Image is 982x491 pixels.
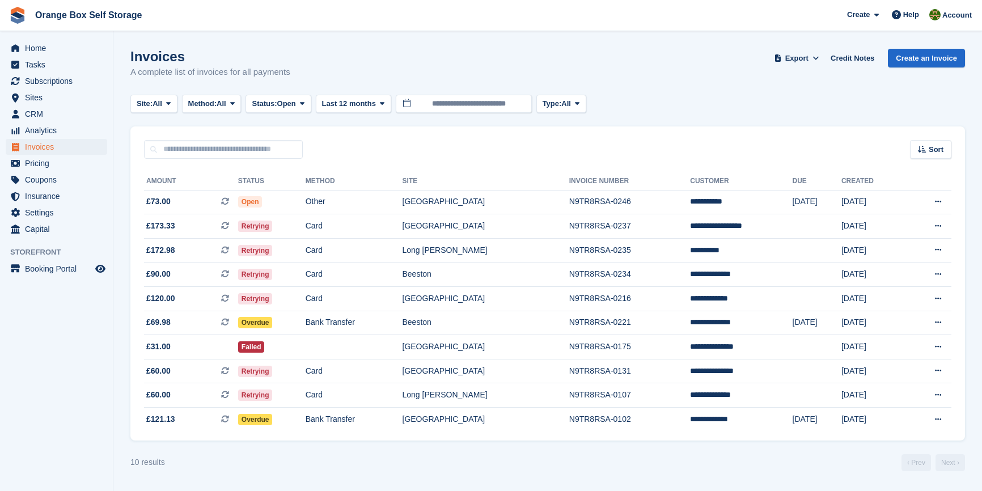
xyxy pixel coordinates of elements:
[785,53,809,64] span: Export
[94,262,107,276] a: Preview store
[25,90,93,105] span: Sites
[306,214,403,239] td: Card
[306,311,403,335] td: Bank Transfer
[6,40,107,56] a: menu
[826,49,879,67] a: Credit Notes
[146,341,171,353] span: £31.00
[6,221,107,237] a: menu
[569,238,690,263] td: N9TR8RSA-0235
[569,214,690,239] td: N9TR8RSA-0237
[569,359,690,383] td: N9TR8RSA-0131
[25,221,93,237] span: Capital
[146,268,171,280] span: £90.00
[9,7,26,24] img: stora-icon-8386f47178a22dfd0bd8f6a31ec36ba5ce8667c1dd55bd0f319d3a0aa187defe.svg
[841,172,905,191] th: Created
[793,408,841,431] td: [DATE]
[252,98,277,109] span: Status:
[6,155,107,171] a: menu
[238,245,273,256] span: Retrying
[793,311,841,335] td: [DATE]
[942,10,972,21] span: Account
[137,98,153,109] span: Site:
[238,390,273,401] span: Retrying
[6,90,107,105] a: menu
[888,49,965,67] a: Create an Invoice
[536,95,586,113] button: Type: All
[217,98,226,109] span: All
[25,261,93,277] span: Booking Portal
[403,238,569,263] td: Long [PERSON_NAME]
[146,220,175,232] span: £173.33
[238,317,273,328] span: Overdue
[929,144,943,155] span: Sort
[841,383,905,408] td: [DATE]
[238,196,263,208] span: Open
[25,155,93,171] span: Pricing
[543,98,562,109] span: Type:
[25,122,93,138] span: Analytics
[841,335,905,359] td: [DATE]
[569,172,690,191] th: Invoice Number
[146,365,171,377] span: £60.00
[130,49,290,64] h1: Invoices
[146,389,171,401] span: £60.00
[146,316,171,328] span: £69.98
[6,106,107,122] a: menu
[306,238,403,263] td: Card
[569,311,690,335] td: N9TR8RSA-0221
[6,139,107,155] a: menu
[841,311,905,335] td: [DATE]
[146,244,175,256] span: £172.98
[847,9,870,20] span: Create
[841,238,905,263] td: [DATE]
[25,188,93,204] span: Insurance
[403,190,569,214] td: [GEOGRAPHIC_DATA]
[403,335,569,359] td: [GEOGRAPHIC_DATA]
[10,247,113,258] span: Storefront
[903,9,919,20] span: Help
[403,311,569,335] td: Beeston
[306,383,403,408] td: Card
[690,172,792,191] th: Customer
[6,122,107,138] a: menu
[144,172,238,191] th: Amount
[403,214,569,239] td: [GEOGRAPHIC_DATA]
[569,287,690,311] td: N9TR8RSA-0216
[569,408,690,431] td: N9TR8RSA-0102
[403,359,569,383] td: [GEOGRAPHIC_DATA]
[130,66,290,79] p: A complete list of invoices for all payments
[246,95,311,113] button: Status: Open
[841,287,905,311] td: [DATE]
[25,73,93,89] span: Subscriptions
[25,205,93,221] span: Settings
[841,263,905,287] td: [DATE]
[25,139,93,155] span: Invoices
[238,172,306,191] th: Status
[306,263,403,287] td: Card
[772,49,822,67] button: Export
[182,95,242,113] button: Method: All
[306,359,403,383] td: Card
[146,413,175,425] span: £121.13
[403,287,569,311] td: [GEOGRAPHIC_DATA]
[306,287,403,311] td: Card
[6,172,107,188] a: menu
[146,196,171,208] span: £73.00
[306,408,403,431] td: Bank Transfer
[841,190,905,214] td: [DATE]
[188,98,217,109] span: Method:
[403,383,569,408] td: Long [PERSON_NAME]
[322,98,376,109] span: Last 12 months
[936,454,965,471] a: Next
[841,408,905,431] td: [DATE]
[6,188,107,204] a: menu
[25,172,93,188] span: Coupons
[403,263,569,287] td: Beeston
[6,205,107,221] a: menu
[841,214,905,239] td: [DATE]
[316,95,391,113] button: Last 12 months
[561,98,571,109] span: All
[901,454,931,471] a: Previous
[306,172,403,191] th: Method
[31,6,147,24] a: Orange Box Self Storage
